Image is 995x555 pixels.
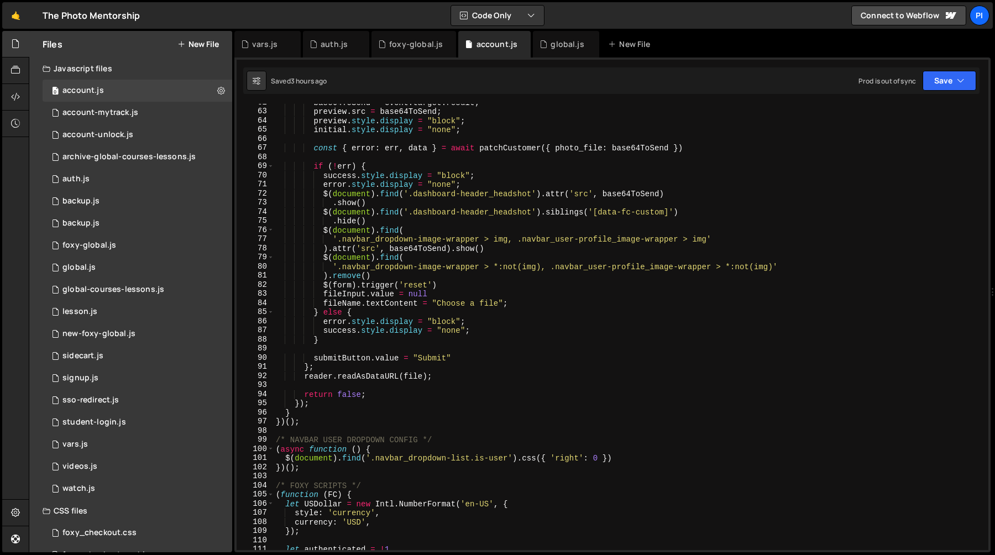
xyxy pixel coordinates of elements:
[237,271,274,280] div: 81
[291,76,327,86] div: 3 hours ago
[451,6,544,25] button: Code Only
[237,262,274,271] div: 80
[237,244,274,253] div: 78
[237,426,274,436] div: 98
[237,289,274,299] div: 83
[43,389,232,411] div: 13533/47004.js
[237,307,274,317] div: 85
[62,285,164,295] div: global-courses-lessons.js
[43,212,232,234] div: 13533/45030.js
[237,435,274,444] div: 99
[177,40,219,49] button: New File
[237,143,274,153] div: 67
[62,329,135,339] div: new-foxy-global.js
[62,439,88,449] div: vars.js
[237,544,274,554] div: 111
[43,38,62,50] h2: Files
[237,408,274,417] div: 96
[321,39,348,50] div: auth.js
[237,453,274,463] div: 101
[43,455,232,478] div: 13533/42246.js
[237,399,274,408] div: 95
[389,39,443,50] div: foxy-global.js
[62,174,90,184] div: auth.js
[237,508,274,517] div: 107
[62,351,103,361] div: sidecart.js
[43,234,232,256] div: 13533/34219.js
[62,395,119,405] div: sso-redirect.js
[252,39,277,50] div: vars.js
[237,207,274,217] div: 74
[271,76,327,86] div: Saved
[237,335,274,344] div: 88
[237,171,274,180] div: 70
[62,152,196,162] div: archive-global-courses-lessons.js
[43,146,232,168] div: 13533/43968.js
[237,134,274,144] div: 66
[237,472,274,481] div: 103
[476,39,518,50] div: account.js
[43,478,232,500] div: 13533/38527.js
[237,380,274,390] div: 93
[237,216,274,226] div: 75
[237,490,274,499] div: 105
[237,481,274,490] div: 104
[43,80,232,102] div: 13533/34220.js
[237,107,274,116] div: 63
[237,125,274,134] div: 65
[62,373,98,383] div: signup.js
[43,190,232,212] div: 13533/45031.js
[43,323,232,345] div: 13533/40053.js
[62,528,137,538] div: foxy_checkout.css
[237,444,274,454] div: 100
[43,522,232,544] div: 13533/38507.css
[237,161,274,171] div: 69
[62,130,133,140] div: account-unlock.js
[237,299,274,308] div: 84
[62,484,95,494] div: watch.js
[2,2,29,29] a: 🤙
[43,345,232,367] div: 13533/43446.js
[237,116,274,125] div: 64
[237,362,274,371] div: 91
[237,499,274,509] div: 106
[43,279,232,301] div: 13533/35292.js
[237,326,274,335] div: 87
[62,108,138,118] div: account-mytrack.js
[858,76,916,86] div: Prod is out of sync
[608,39,654,50] div: New File
[62,218,99,228] div: backup.js
[237,517,274,527] div: 108
[237,353,274,363] div: 90
[237,536,274,545] div: 110
[237,189,274,198] div: 72
[237,280,274,290] div: 82
[43,102,232,124] div: 13533/38628.js
[43,256,232,279] div: 13533/39483.js
[52,87,59,96] span: 0
[970,6,989,25] a: Pi
[43,411,232,433] div: 13533/46953.js
[237,226,274,235] div: 76
[237,180,274,189] div: 71
[62,417,126,427] div: student-login.js
[62,263,96,273] div: global.js
[923,71,976,91] button: Save
[851,6,966,25] a: Connect to Webflow
[237,198,274,207] div: 73
[237,417,274,426] div: 97
[551,39,584,50] div: global.js
[62,307,97,317] div: lesson.js
[237,371,274,381] div: 92
[237,344,274,353] div: 89
[29,500,232,522] div: CSS files
[237,253,274,262] div: 79
[237,317,274,326] div: 86
[237,526,274,536] div: 109
[62,240,116,250] div: foxy-global.js
[29,57,232,80] div: Javascript files
[62,196,99,206] div: backup.js
[43,168,232,190] div: 13533/34034.js
[62,462,97,472] div: videos.js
